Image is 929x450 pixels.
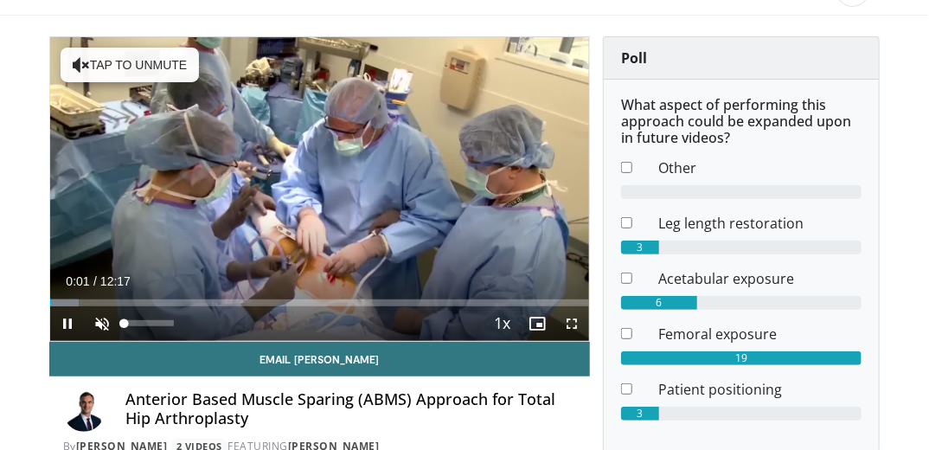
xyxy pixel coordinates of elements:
[554,306,589,341] button: Fullscreen
[125,390,576,427] h4: Anterior Based Muscle Sparing (ABMS) Approach for Total Hip Arthroplasty
[50,37,589,341] video-js: Video Player
[485,306,520,341] button: Playback Rate
[50,299,589,306] div: Progress Bar
[85,306,119,341] button: Unmute
[50,306,85,341] button: Pause
[621,407,659,421] div: 3
[93,274,97,288] span: /
[645,213,875,234] dd: Leg length restoration
[621,48,647,67] strong: Poll
[100,274,131,288] span: 12:17
[63,390,105,432] img: Avatar
[124,320,173,326] div: Volume Level
[645,324,875,344] dd: Femoral exposure
[645,268,875,289] dd: Acetabular exposure
[49,342,590,376] a: Email [PERSON_NAME]
[66,274,89,288] span: 0:01
[645,379,875,400] dd: Patient positioning
[621,351,862,365] div: 19
[621,97,862,147] h6: What aspect of performing this approach could be expanded upon in future videos?
[621,241,659,254] div: 3
[61,48,199,82] button: Tap to unmute
[520,306,554,341] button: Enable picture-in-picture mode
[621,296,697,310] div: 6
[645,157,875,178] dd: Other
